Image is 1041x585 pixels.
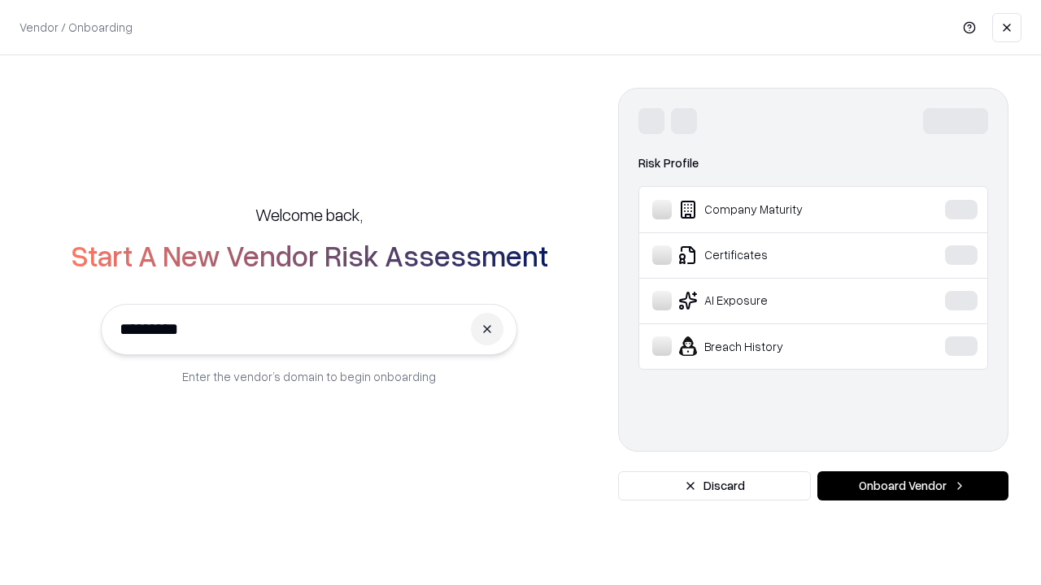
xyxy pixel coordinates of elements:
p: Vendor / Onboarding [20,19,133,36]
p: Enter the vendor’s domain to begin onboarding [182,368,436,385]
button: Discard [618,471,811,500]
div: AI Exposure [652,291,895,310]
div: Risk Profile [638,154,988,173]
div: Breach History [652,336,895,356]
h2: Start A New Vendor Risk Assessment [71,239,548,271]
button: Onboard Vendor [817,471,1008,500]
h5: Welcome back, [255,203,363,226]
div: Company Maturity [652,200,895,219]
div: Certificates [652,245,895,265]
